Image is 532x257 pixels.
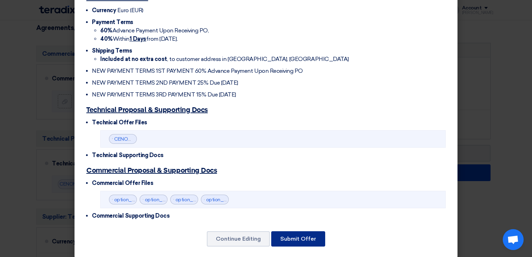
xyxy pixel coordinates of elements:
span: Commercial Supporting Docs [92,212,170,219]
span: Payment Terms [92,19,133,25]
li: , to customer address in [GEOGRAPHIC_DATA], [GEOGRAPHIC_DATA] [100,55,446,63]
a: option___Cenomi_Centers_Tender_Estimate__1756110676827.pdf [145,197,298,203]
u: Technical Proposal & Supporting Docs [86,107,208,114]
a: option___Cenomi_Centers_Tender_Estimate__v_1756976405798.pdf [206,197,368,203]
strong: 60% [100,27,112,34]
span: Currency [92,7,116,14]
li: NEW PAYMENT TERMS 2ND PAYMENT 25% Due [DATE] [92,79,446,87]
span: Shipping Terms [92,47,132,54]
strong: 40% [100,36,113,42]
span: Within from [DATE]. [100,36,178,42]
a: Open chat [503,229,524,250]
span: Commercial Offer Files [92,180,153,186]
button: Continue Editing [207,231,270,247]
li: NEW PAYMENT TERMS 3RD PAYMENT 15% Due [DATE] [92,91,446,99]
span: Technical Offer Files [92,119,147,126]
span: Advance Payment Upon Receiving PO, [100,27,209,34]
li: NEW PAYMENT TERMS 1ST PAYMENT 60% Advance Payment Upon Receiving PO [92,67,446,75]
strong: Included at no extra cost [100,56,167,62]
u: 1 Days [130,36,146,42]
u: Commercial Proposal & Supporting Docs [86,167,217,174]
a: option___Cenomi_Centers_Tender_Estimate__1756110676482.pdf [114,197,268,203]
a: option___Cenomi_Centers_Tender_Estimate__1756110676828.pdf [175,197,329,203]
button: Submit Offer [271,231,325,247]
span: Euro (EUR) [117,7,143,14]
span: Technical Supporting Docs [92,152,164,158]
a: CENOMIMIPCOM_PRESENTATION_1756110684423.pdf [114,136,237,142]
